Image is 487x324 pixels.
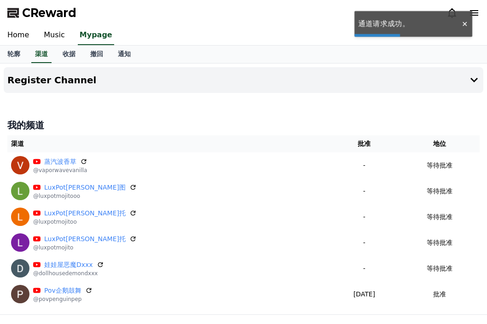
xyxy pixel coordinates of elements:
[44,286,81,295] a: Pov企鹅鼓舞
[22,6,76,20] span: CReward
[33,244,137,251] p: @luxpotmojito
[11,182,29,200] img: LuxPot莫吉图
[11,208,29,226] img: LuxPot莫吉托
[35,50,48,58] font: 渠道
[33,167,87,174] p: @vaporwavevanilla
[333,238,396,248] p: -
[7,119,480,132] h4: 我的频道
[44,260,93,270] a: 娃娃屋恶魔Dxxx
[44,157,76,167] a: 蒸汽波香草
[333,161,396,170] p: -
[427,186,452,196] p: 等待批准
[11,233,29,252] img: LuxPot莫吉托
[11,156,29,174] img: 蒸汽波香草
[333,264,396,273] p: -
[33,192,137,200] p: @luxpotmojitooo
[33,295,93,303] p: @povpenguinpep
[333,289,396,299] p: [DATE]
[118,50,131,58] font: 通知
[78,26,114,45] a: Mypage
[358,140,371,147] font: 批准
[333,186,396,196] p: -
[44,208,126,218] a: LuxPot[PERSON_NAME]托
[44,183,126,192] a: LuxPot[PERSON_NAME]图
[11,285,29,303] img: Pov企鹅鼓舞
[11,259,29,278] img: 娃娃屋恶魔Dxxx
[44,234,126,244] a: LuxPot[PERSON_NAME]托
[433,140,446,147] font: 地位
[427,161,452,170] p: 等待批准
[33,270,104,277] p: @dollhousedemondxxx
[7,75,96,85] h4: Register Channel
[427,212,452,222] p: 等待批准
[55,46,83,63] a: 收据
[83,46,110,63] a: 撤回
[333,212,396,222] p: -
[110,46,138,63] a: 通知
[63,50,75,58] font: 收据
[427,264,452,273] p: 等待批准
[433,289,446,299] p: 批准
[36,26,72,45] a: Music
[427,238,452,248] p: 等待批准
[31,46,52,63] a: 渠道
[4,67,483,93] button: Register Channel
[7,6,76,20] a: CReward
[7,50,20,58] font: 轮廓
[33,218,137,226] p: @luxpotmojitoo
[11,140,24,147] font: 渠道
[90,50,103,58] font: 撤回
